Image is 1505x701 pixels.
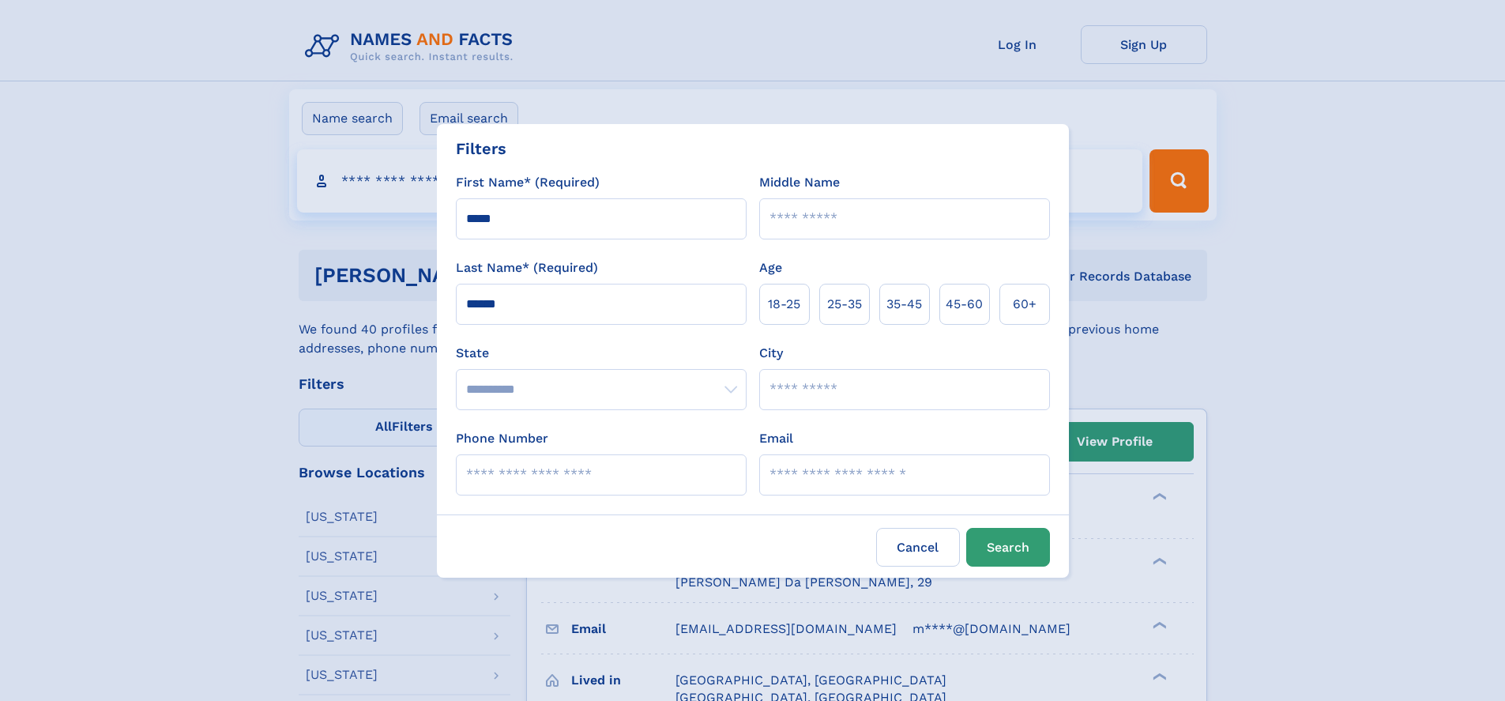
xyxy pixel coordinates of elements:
label: Email [759,429,793,448]
span: 18‑25 [768,295,800,314]
label: Last Name* (Required) [456,258,598,277]
span: 35‑45 [886,295,922,314]
label: State [456,344,747,363]
label: City [759,344,783,363]
div: Filters [456,137,506,160]
span: 25‑35 [827,295,862,314]
button: Search [966,528,1050,567]
span: 60+ [1013,295,1037,314]
label: Age [759,258,782,277]
label: Phone Number [456,429,548,448]
label: Middle Name [759,173,840,192]
label: Cancel [876,528,960,567]
span: 45‑60 [946,295,983,314]
label: First Name* (Required) [456,173,600,192]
